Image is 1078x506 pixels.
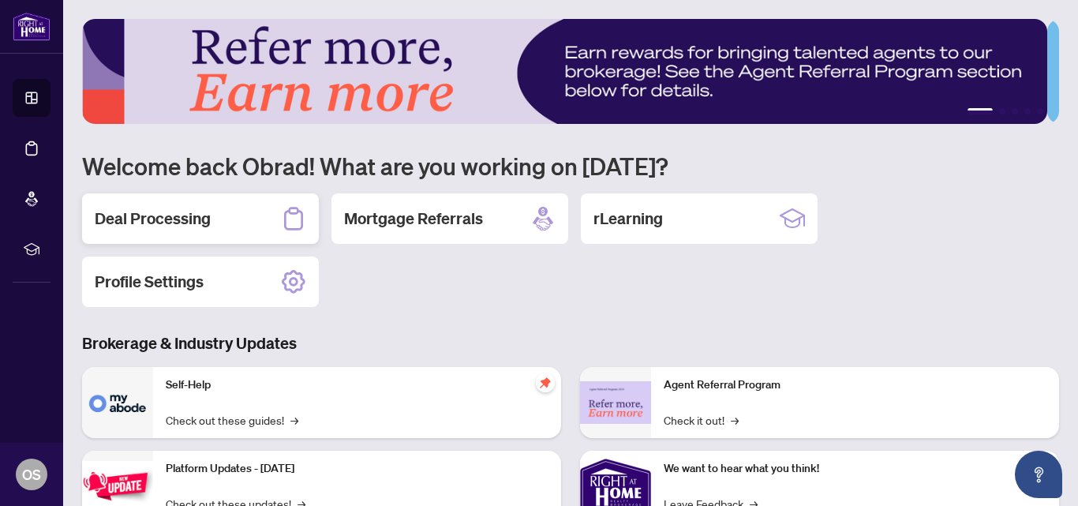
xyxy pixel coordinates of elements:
[536,373,555,392] span: pushpin
[290,411,298,429] span: →
[731,411,739,429] span: →
[13,12,51,41] img: logo
[82,19,1047,124] img: Slide 0
[664,411,739,429] a: Check it out!→
[82,367,153,438] img: Self-Help
[344,208,483,230] h2: Mortgage Referrals
[82,151,1059,181] h1: Welcome back Obrad! What are you working on [DATE]?
[664,377,1046,394] p: Agent Referral Program
[999,108,1005,114] button: 2
[95,271,204,293] h2: Profile Settings
[166,377,548,394] p: Self-Help
[1015,451,1062,498] button: Open asap
[166,460,548,478] p: Platform Updates - [DATE]
[1024,108,1031,114] button: 4
[968,108,993,114] button: 1
[580,381,651,425] img: Agent Referral Program
[664,460,1046,478] p: We want to hear what you think!
[95,208,211,230] h2: Deal Processing
[22,463,41,485] span: OS
[1037,108,1043,114] button: 5
[1012,108,1018,114] button: 3
[82,332,1059,354] h3: Brokerage & Industry Updates
[593,208,663,230] h2: rLearning
[166,411,298,429] a: Check out these guides!→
